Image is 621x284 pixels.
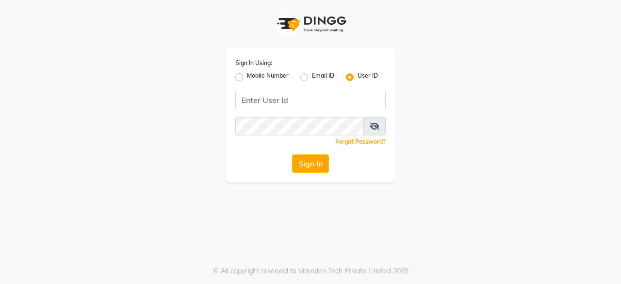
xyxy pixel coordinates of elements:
[292,154,329,173] button: Sign In
[335,138,386,145] a: Forgot Password?
[235,91,386,109] input: Username
[247,71,289,83] label: Mobile Number
[235,117,364,135] input: Username
[312,71,334,83] label: Email ID
[358,71,378,83] label: User ID
[235,59,272,67] label: Sign In Using:
[272,10,349,38] img: logo1.svg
